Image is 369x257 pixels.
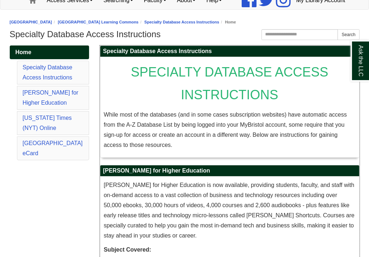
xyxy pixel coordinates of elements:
[10,45,89,162] div: Guide Pages
[219,19,236,26] li: Home
[16,49,31,55] span: Home
[23,140,83,156] a: [GEOGRAPHIC_DATA] eCard
[58,20,139,24] a: [GEOGRAPHIC_DATA] Learning Commons
[23,90,79,106] a: [PERSON_NAME] for Higher Education
[104,247,151,253] strong: Subject Covered:
[10,45,89,59] a: Home
[10,29,360,39] h1: Specialty Database Access Instructions
[23,115,72,131] a: [US_STATE] Times (NYT) Online
[10,19,360,26] nav: breadcrumb
[144,20,219,24] a: Specialty Database Access Instructions
[100,46,359,57] h2: Specialty Database Access Instructions
[338,29,359,40] button: Search
[104,110,356,150] p: While most of the databases (and in some cases subscription websites) have automatic access from ...
[10,20,52,24] a: [GEOGRAPHIC_DATA]
[104,180,356,241] p: [PERSON_NAME] for Higher Education is now available, providing students, faculty, and staff with ...
[131,65,329,102] span: SPECIALTY DATABASE ACCESS INSTRUCTIONS
[100,165,359,177] h2: [PERSON_NAME] for Higher Education
[23,64,73,80] a: Specialty Database Access Instructions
